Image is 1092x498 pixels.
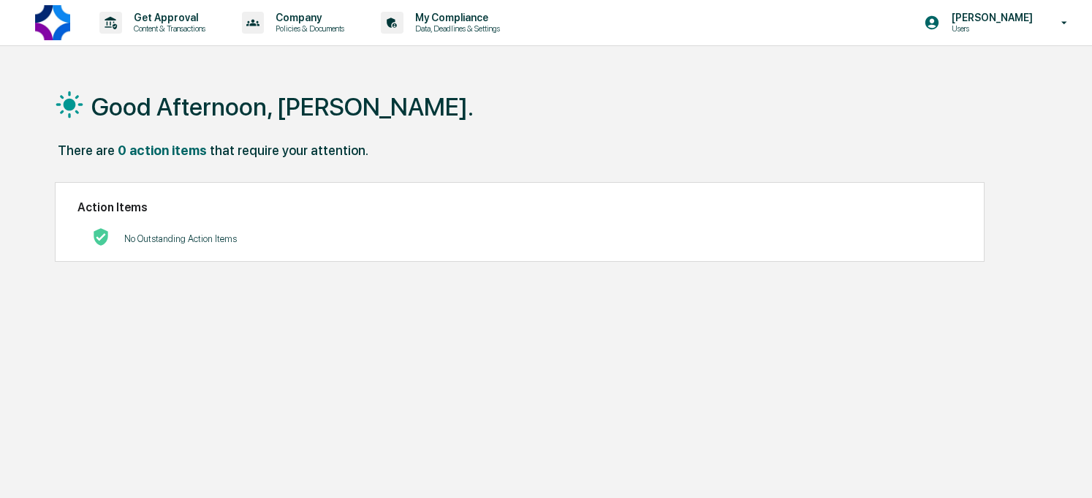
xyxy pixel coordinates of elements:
h1: Good Afternoon, [PERSON_NAME]. [91,92,474,121]
h2: Action Items [77,200,962,214]
div: 0 action items [118,143,207,158]
div: that require your attention. [210,143,368,158]
img: logo [35,5,70,40]
p: Company [264,12,352,23]
p: Get Approval [122,12,213,23]
p: Content & Transactions [122,23,213,34]
p: Data, Deadlines & Settings [403,23,507,34]
p: [PERSON_NAME] [940,12,1040,23]
p: No Outstanding Action Items [124,233,237,244]
p: Policies & Documents [264,23,352,34]
p: Users [940,23,1040,34]
p: My Compliance [403,12,507,23]
img: No Actions logo [92,228,110,246]
div: There are [58,143,115,158]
